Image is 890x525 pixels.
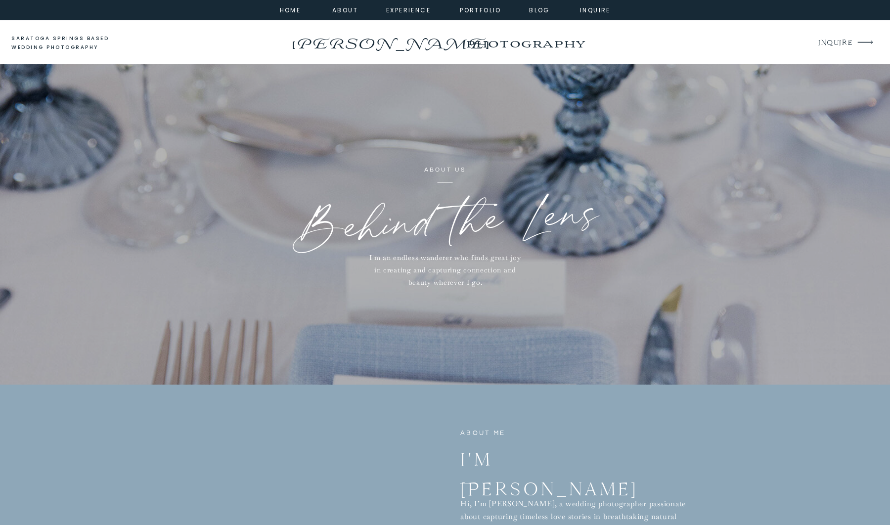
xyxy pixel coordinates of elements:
a: saratoga springs based wedding photography [11,34,128,52]
a: inquire [578,5,613,14]
a: home [277,5,304,14]
p: I'm an endless wanderer who finds great joy in creating and capturing connection and beauty where... [369,252,522,284]
a: about [332,5,355,14]
h2: ABOUT US [364,165,526,176]
a: photography [446,30,604,57]
a: experience [386,5,426,14]
a: INQUIRE [818,37,851,50]
a: portfolio [459,5,502,14]
a: Blog [522,5,557,14]
h2: I'm [PERSON_NAME] [460,444,617,471]
p: about me [460,428,527,439]
h3: Behind the Lens [258,182,632,265]
a: [PERSON_NAME] [289,32,490,48]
